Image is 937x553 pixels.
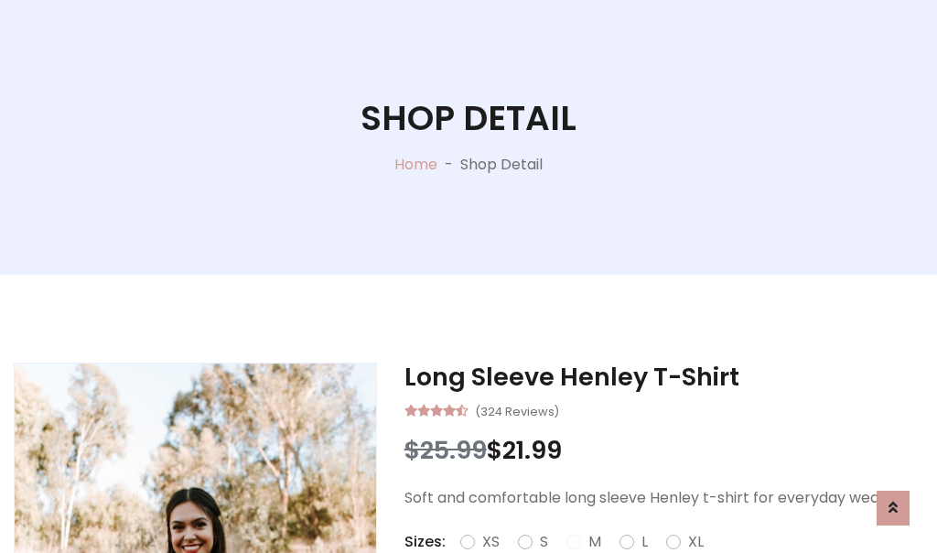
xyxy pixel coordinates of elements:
span: 21.99 [502,433,562,467]
p: - [437,154,460,176]
p: Shop Detail [460,154,543,176]
label: S [540,531,548,553]
h3: $ [404,436,923,465]
p: Soft and comfortable long sleeve Henley t-shirt for everyday wear. [404,487,923,509]
h3: Long Sleeve Henley T-Shirt [404,363,923,392]
label: M [588,531,601,553]
h1: Shop Detail [361,98,576,139]
p: Sizes: [404,531,446,553]
span: $25.99 [404,433,487,467]
label: XS [482,531,500,553]
a: Home [394,154,437,175]
label: L [641,531,648,553]
label: XL [688,531,704,553]
small: (324 Reviews) [475,399,559,421]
